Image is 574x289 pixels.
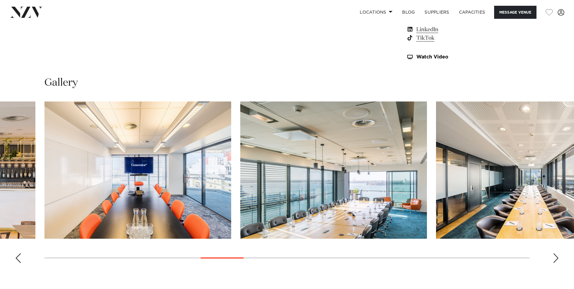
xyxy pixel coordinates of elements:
a: SUPPLIERS [420,6,454,19]
a: BLOG [397,6,420,19]
a: Capacities [454,6,490,19]
h2: Gallery [44,76,78,90]
button: Message Venue [494,6,536,19]
a: LinkedIn [406,25,505,34]
a: Watch Video [406,55,505,60]
a: TikTok [406,34,505,42]
swiper-slide: 11 / 28 [240,101,427,239]
a: Locations [355,6,397,19]
img: nzv-logo.png [10,7,43,18]
swiper-slide: 10 / 28 [44,101,231,239]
